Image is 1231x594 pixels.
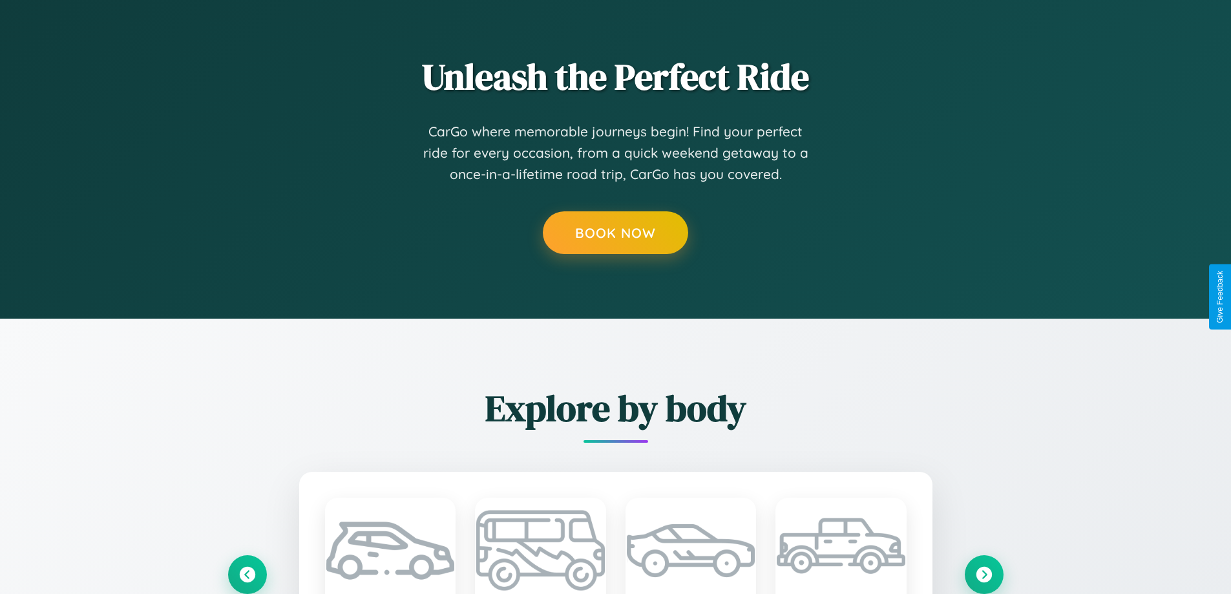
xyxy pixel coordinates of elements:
[422,121,810,186] p: CarGo where memorable journeys begin! Find your perfect ride for every occasion, from a quick wee...
[1215,271,1225,323] div: Give Feedback
[228,383,1004,433] h2: Explore by body
[543,211,688,254] button: Book Now
[228,52,1004,101] h2: Unleash the Perfect Ride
